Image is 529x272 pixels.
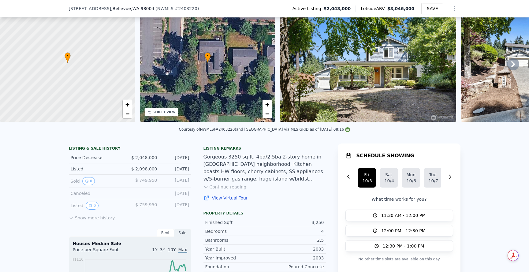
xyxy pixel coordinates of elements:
[292,6,324,12] span: Active Listing
[429,172,437,178] div: Tue
[205,53,211,59] span: •
[205,246,265,252] div: Year Built
[203,195,326,201] a: View Virtual Tour
[345,240,453,252] button: 12:30 PM - 1:00 PM
[203,146,326,151] div: Listing remarks
[448,2,460,15] button: Show Options
[265,255,324,261] div: 2003
[345,210,453,221] button: 11:30 AM - 12:00 PM
[135,178,157,183] span: $ 749,950
[131,6,154,11] span: , WA 98004
[265,228,324,234] div: 4
[205,228,265,234] div: Bedrooms
[265,264,324,270] div: Poured Concrete
[125,110,129,117] span: −
[265,110,269,117] span: −
[203,153,326,183] div: Gorgeous 3250 sq ft, 4bd/2.5ba 2-story home in [GEOGRAPHIC_DATA] neighborhood. Kitchen boasts HW ...
[162,155,189,161] div: [DATE]
[65,53,71,59] span: •
[162,166,189,172] div: [DATE]
[381,228,426,234] span: 12:00 PM - 12:30 PM
[123,109,132,118] a: Zoom out
[263,100,272,109] a: Zoom in
[174,229,191,237] div: Sale
[69,6,111,12] span: [STREET_ADDRESS]
[205,255,265,261] div: Year Improved
[162,190,189,196] div: [DATE]
[152,247,157,252] span: 1Y
[71,155,125,161] div: Price Decrease
[205,219,265,225] div: Finished Sqft
[125,101,129,108] span: +
[157,229,174,237] div: Rent
[381,212,426,218] span: 11:30 AM - 12:00 PM
[429,178,437,184] div: 10/7
[131,166,157,171] span: $ 2,098,000
[123,100,132,109] a: Zoom in
[203,184,247,190] button: Continue reading
[65,52,71,63] div: •
[157,6,173,11] span: NWMLS
[345,196,453,202] p: What time works for you?
[402,168,420,188] button: Mon10/6
[422,3,443,14] button: SAVE
[385,172,393,178] div: Sat
[82,177,95,185] button: View historical data
[155,6,199,12] div: ( )
[265,219,324,225] div: 3,250
[153,110,176,114] div: STREET VIEW
[205,52,211,63] div: •
[71,166,125,172] div: Listed
[179,127,350,132] div: Courtesy of NWMLS (#2403220) and [GEOGRAPHIC_DATA] via MLS GRID as of [DATE] 08:16
[71,190,125,196] div: Canceled
[73,240,187,247] div: Houses Median Sale
[111,6,154,12] span: , Bellevue
[387,6,415,11] span: $3,046,000
[162,177,189,185] div: [DATE]
[383,243,424,249] span: 12:30 PM - 1:00 PM
[72,257,83,262] tspan: $1110
[324,6,351,12] span: $2,048,000
[69,212,115,221] button: Show more history
[203,211,326,216] div: Property details
[205,237,265,243] div: Bathrooms
[407,178,415,184] div: 10/6
[71,202,125,210] div: Listed
[69,146,191,152] div: LISTING & SALE HISTORY
[363,178,371,184] div: 10/3
[160,247,165,252] span: 3Y
[265,246,324,252] div: 2003
[407,172,415,178] div: Mon
[356,152,414,159] h1: SCHEDULE SHOWING
[175,6,197,11] span: # 2403220
[361,6,387,12] span: Lotside ARV
[73,247,130,256] div: Price per Square Foot
[345,225,453,237] button: 12:00 PM - 12:30 PM
[86,202,99,210] button: View historical data
[168,247,176,252] span: 10Y
[131,155,157,160] span: $ 2,048,000
[280,4,456,122] img: Sale: 167087123 Parcel: 98516604
[205,264,265,270] div: Foundation
[358,168,376,188] button: Fri10/3
[345,127,350,132] img: NWMLS Logo
[363,172,371,178] div: Fri
[265,101,269,108] span: +
[263,109,272,118] a: Zoom out
[178,247,187,253] span: Max
[345,255,453,263] p: No other time slots are available on this day
[71,177,125,185] div: Sold
[162,202,189,210] div: [DATE]
[265,237,324,243] div: 2.5
[385,178,393,184] div: 10/4
[380,168,398,188] button: Sat10/4
[424,168,442,188] button: Tue10/7
[135,202,157,207] span: $ 759,950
